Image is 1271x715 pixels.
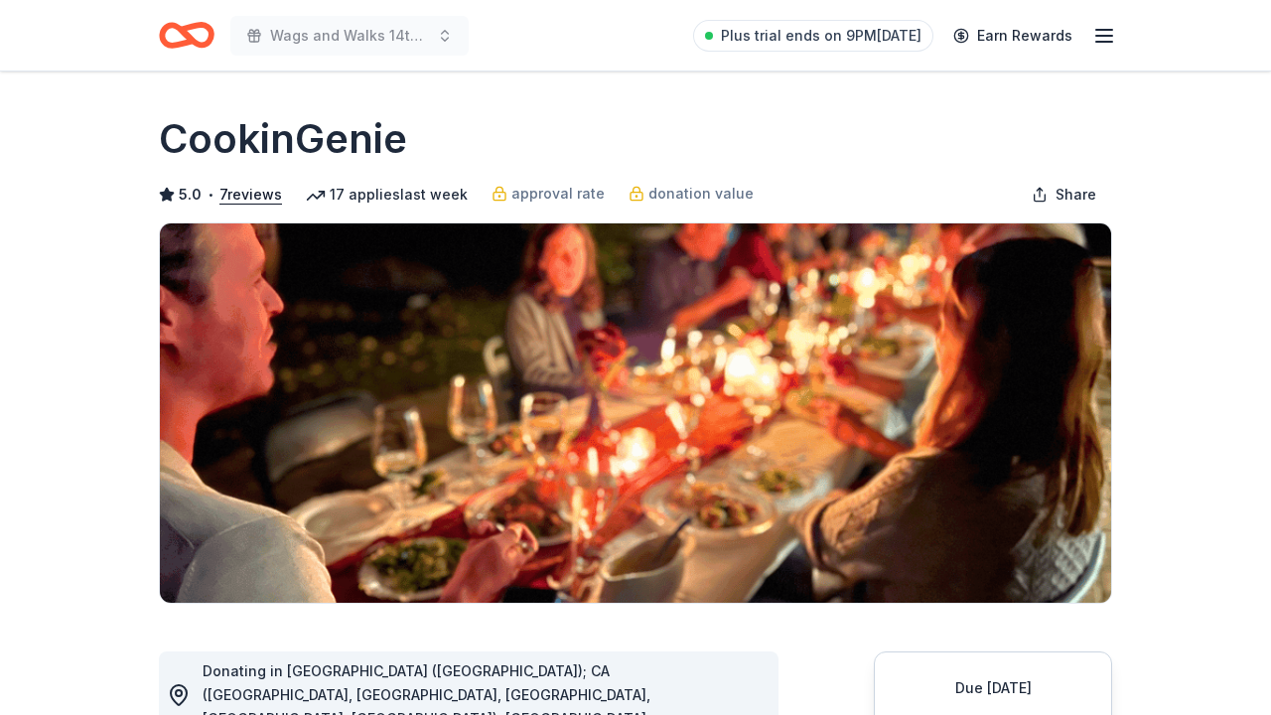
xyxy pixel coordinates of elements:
[270,24,429,48] span: Wags and Walks 14th Annual Online Auction
[219,183,282,207] button: 7reviews
[941,18,1084,54] a: Earn Rewards
[230,16,469,56] button: Wags and Walks 14th Annual Online Auction
[511,182,605,206] span: approval rate
[159,111,407,167] h1: CookinGenie
[306,183,468,207] div: 17 applies last week
[492,182,605,206] a: approval rate
[208,187,214,203] span: •
[721,24,921,48] span: Plus trial ends on 9PM[DATE]
[159,12,214,59] a: Home
[899,676,1087,700] div: Due [DATE]
[629,182,754,206] a: donation value
[160,223,1111,603] img: Image for CookinGenie
[1016,175,1112,214] button: Share
[179,183,202,207] span: 5.0
[1056,183,1096,207] span: Share
[648,182,754,206] span: donation value
[693,20,933,52] a: Plus trial ends on 9PM[DATE]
